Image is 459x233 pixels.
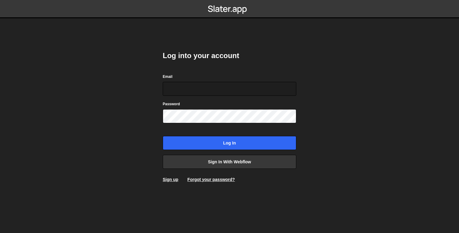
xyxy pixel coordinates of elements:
a: Forgot your password? [187,177,235,182]
label: Password [163,101,180,107]
h2: Log into your account [163,51,296,61]
label: Email [163,74,172,80]
input: Log in [163,136,296,150]
a: Sign up [163,177,178,182]
a: Sign in with Webflow [163,155,296,169]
